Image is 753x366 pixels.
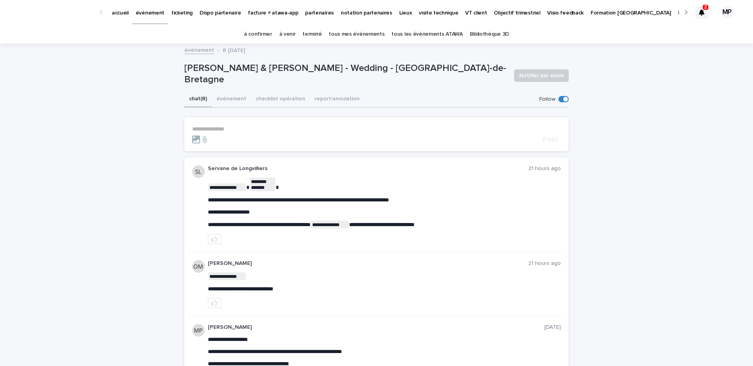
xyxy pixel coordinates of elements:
[212,91,251,108] button: événement
[184,91,212,108] button: chat (8)
[540,136,561,143] button: Post
[544,324,561,331] p: [DATE]
[208,298,221,308] button: like this post
[721,6,733,19] div: MP
[184,45,214,54] a: événement
[310,91,364,108] button: report/annulation
[391,25,462,43] a: tous les événements ATAWA
[279,25,296,43] a: à venir
[208,324,544,331] p: [PERSON_NAME]
[251,91,310,108] button: checklist opération
[329,25,384,43] a: tous mes événements
[528,260,561,267] p: 21 hours ago
[208,165,528,172] p: Servane de Longvilliers
[514,69,569,82] button: Notifier par email
[208,234,221,244] button: like this post
[543,136,558,143] span: Post
[470,25,509,43] a: Bibliothèque 3D
[244,25,272,43] a: à confirmer
[302,25,322,43] a: terminé
[704,4,707,10] p: 2
[539,96,555,103] p: Follow
[208,260,528,267] p: [PERSON_NAME]
[223,45,245,54] p: R [DATE]
[16,5,92,20] img: Ls34BcGeRexTGTNfXpUC
[528,165,561,172] p: 21 hours ago
[695,6,708,19] div: 2
[184,63,508,85] p: [PERSON_NAME] & [PERSON_NAME] - Wedding - [GEOGRAPHIC_DATA]-de-Bretagne
[519,72,564,80] span: Notifier par email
